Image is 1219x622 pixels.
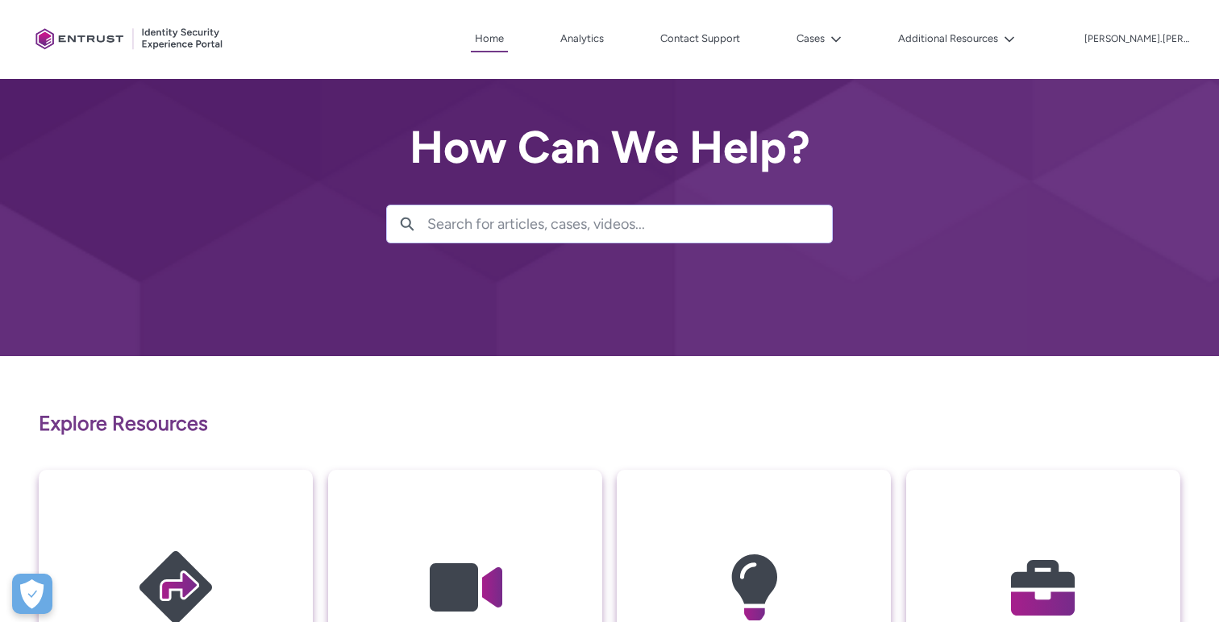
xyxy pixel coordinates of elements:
a: Analytics, opens in new tab [556,27,608,51]
button: Search [387,205,427,243]
input: Search for articles, cases, videos... [427,205,832,243]
button: Open Preferences [12,574,52,614]
a: Contact Support [656,27,744,51]
button: Additional Resources [894,27,1019,51]
h2: How Can We Help? [386,122,833,172]
button: Cases [793,27,846,51]
a: Home [471,27,508,52]
div: Cookie Preferences [12,574,52,614]
button: User Profile gagik.baghdasaryan [1084,30,1190,46]
p: Explore Resources [39,408,1180,439]
p: [PERSON_NAME].[PERSON_NAME] [1084,34,1189,45]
